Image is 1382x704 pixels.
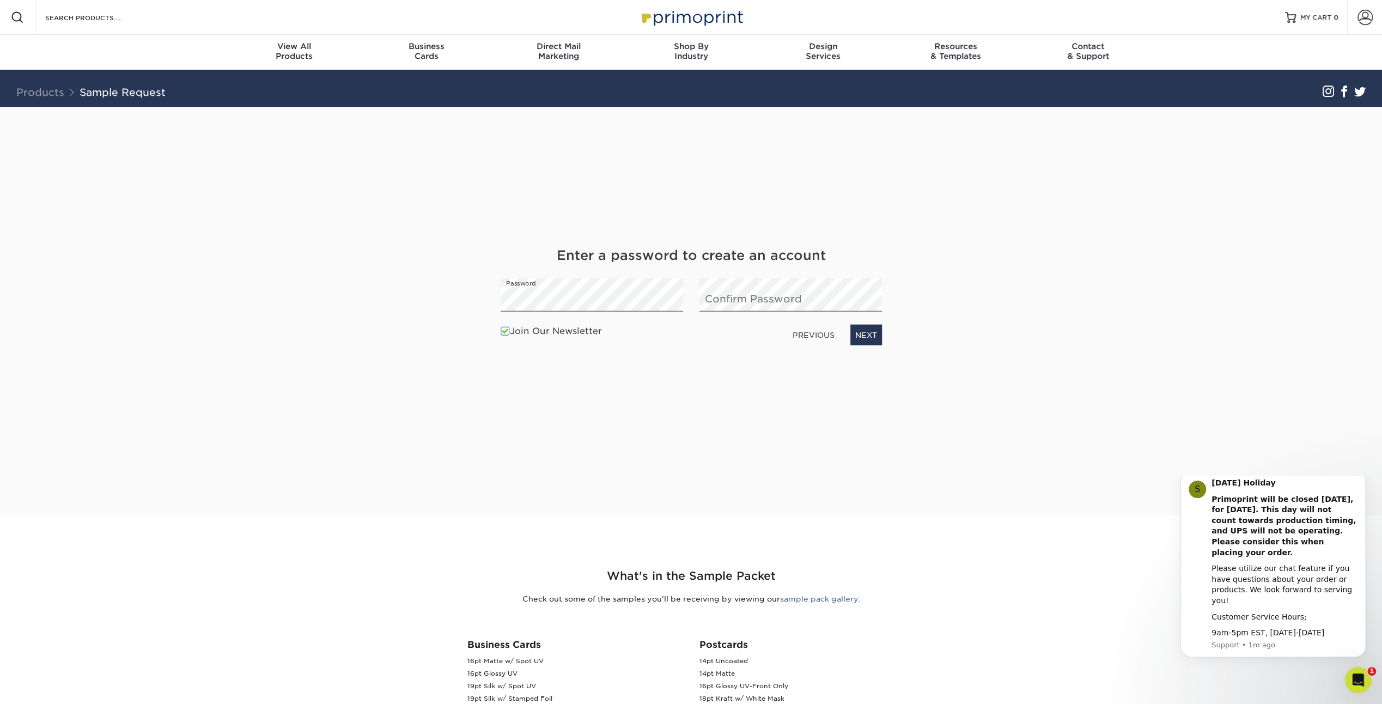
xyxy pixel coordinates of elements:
a: Contact& Support [1022,35,1154,70]
a: Products [16,86,64,98]
b: Primoprint will be closed [DATE], for [DATE]. This day will not count towards production timing, ... [47,19,192,81]
p: Check out some of the samples you’ll be receiving by viewing our . [373,593,1010,604]
span: Direct Mail [492,41,625,51]
a: Direct MailMarketing [492,35,625,70]
div: Customer Service Hours; [47,136,193,147]
div: Industry [625,41,757,61]
h3: Postcards [699,639,915,650]
iframe: Google Customer Reviews [3,671,93,700]
a: sample pack gallery [780,594,858,603]
a: BusinessCards [360,35,492,70]
div: Services [757,41,890,61]
div: & Support [1022,41,1154,61]
b: [DATE] Holiday [47,3,111,11]
iframe: Intercom notifications message [1164,476,1382,675]
h3: Business Cards [467,639,683,650]
div: & Templates [890,41,1022,61]
h4: Enter a password to create an account [501,246,882,265]
span: View All [228,41,361,51]
div: Message content [47,2,193,163]
span: Business [360,41,492,51]
a: NEXT [850,325,882,345]
a: Resources& Templates [890,35,1022,70]
span: Resources [890,41,1022,51]
span: 0 [1334,14,1338,21]
div: 9am-5pm EST, [DATE]-[DATE] [47,152,193,163]
span: 1 [1367,667,1376,676]
div: Cards [360,41,492,61]
input: SEARCH PRODUCTS..... [44,11,150,24]
span: Shop By [625,41,757,51]
div: Please utilize our chat feature if you have questions about your order or products. We look forwa... [47,88,193,130]
div: Marketing [492,41,625,61]
a: Sample Request [80,86,166,98]
div: Products [228,41,361,61]
img: Primoprint [637,5,746,29]
a: View AllProducts [228,35,361,70]
span: Contact [1022,41,1154,51]
a: DesignServices [757,35,890,70]
iframe: Intercom live chat [1345,667,1371,693]
h2: What's in the Sample Packet [373,568,1010,585]
a: Shop ByIndustry [625,35,757,70]
div: Profile image for Support [25,5,42,22]
a: PREVIOUS [788,326,839,343]
label: Join Our Newsletter [501,325,602,338]
p: Message from Support, sent 1m ago [47,165,193,174]
span: MY CART [1300,13,1331,22]
span: Design [757,41,890,51]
